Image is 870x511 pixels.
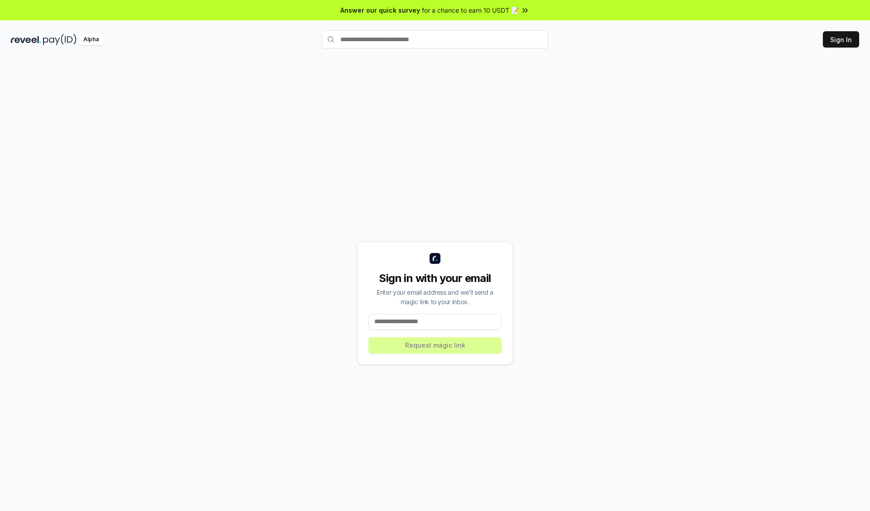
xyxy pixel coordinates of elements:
div: Enter your email address and we’ll send a magic link to your inbox. [368,287,502,306]
img: reveel_dark [11,34,41,45]
span: for a chance to earn 10 USDT 📝 [422,5,519,15]
div: Alpha [78,34,104,45]
div: Sign in with your email [368,271,502,286]
img: pay_id [43,34,77,45]
img: logo_small [430,253,440,264]
span: Answer our quick survey [340,5,420,15]
button: Sign In [823,31,859,48]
